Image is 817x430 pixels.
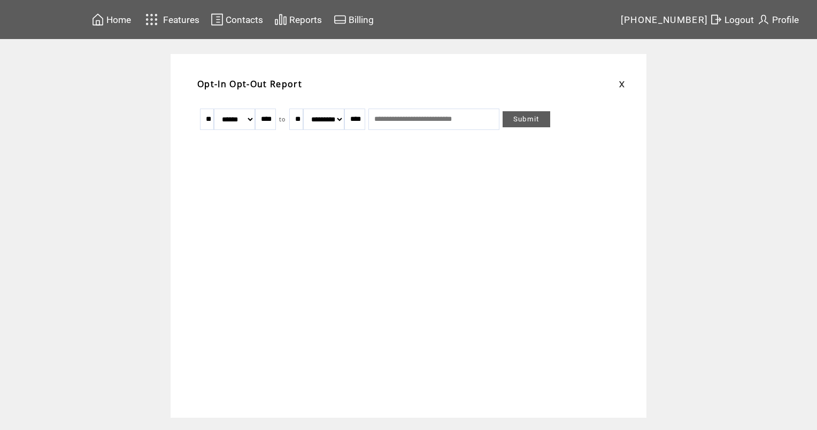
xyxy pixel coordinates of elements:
span: Reports [289,14,322,25]
img: features.svg [142,11,161,28]
a: Billing [332,11,375,28]
span: Contacts [226,14,263,25]
a: Submit [503,111,550,127]
a: Contacts [209,11,265,28]
a: Reports [273,11,323,28]
img: chart.svg [274,13,287,26]
span: Profile [772,14,799,25]
span: Opt-In Opt-Out Report [197,78,302,90]
span: [PHONE_NUMBER] [621,14,708,25]
span: Logout [724,14,754,25]
img: creidtcard.svg [334,13,346,26]
img: exit.svg [710,13,722,26]
img: home.svg [91,13,104,26]
a: Profile [756,11,800,28]
img: profile.svg [757,13,770,26]
span: to [279,116,286,123]
a: Home [90,11,133,28]
a: Logout [708,11,756,28]
span: Billing [349,14,374,25]
img: contacts.svg [211,13,223,26]
span: Home [106,14,131,25]
a: Features [141,9,201,30]
span: Features [163,14,199,25]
